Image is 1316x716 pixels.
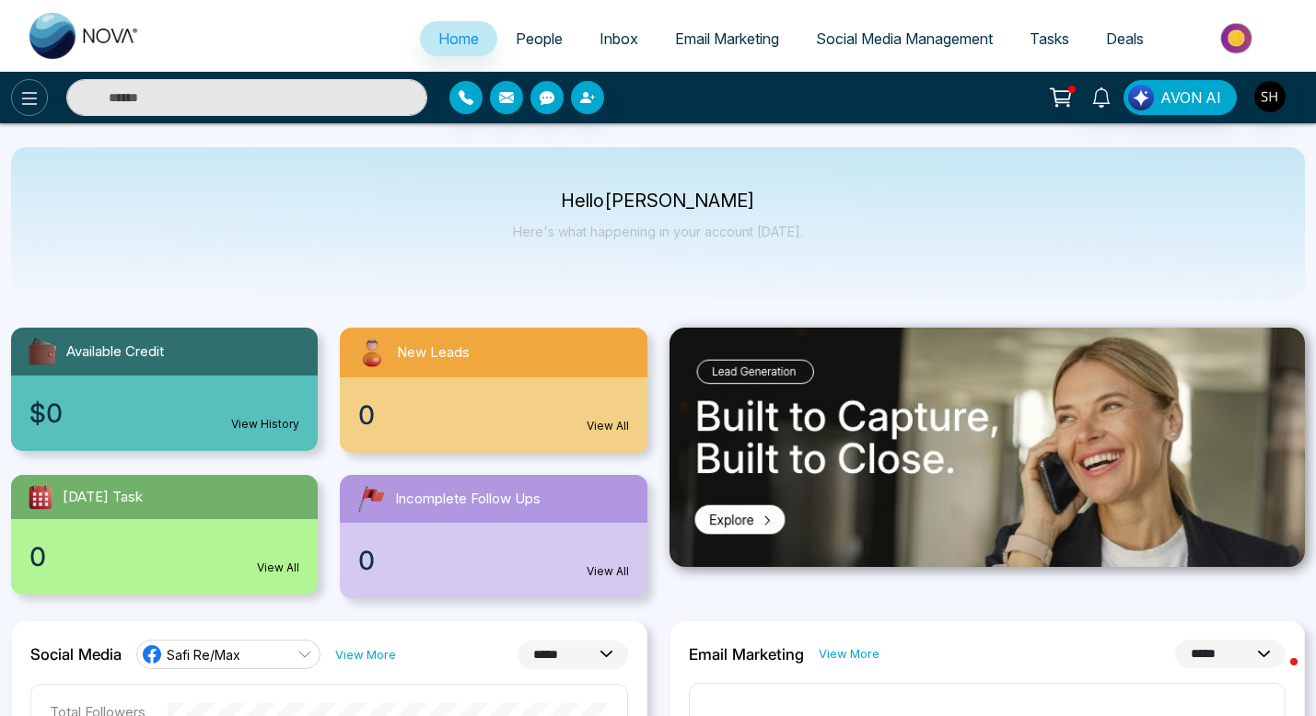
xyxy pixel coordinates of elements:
[516,29,563,48] span: People
[670,328,1306,567] img: .
[358,541,375,580] span: 0
[1160,87,1221,109] span: AVON AI
[600,29,638,48] span: Inbox
[29,394,63,433] span: $0
[1106,29,1144,48] span: Deals
[1124,80,1237,115] button: AVON AI
[29,13,140,59] img: Nova CRM Logo
[420,21,497,56] a: Home
[1253,653,1298,698] iframe: Intercom live chat
[66,341,164,363] span: Available Credit
[816,29,993,48] span: Social Media Management
[63,487,143,508] span: [DATE] Task
[819,645,879,663] a: View More
[329,475,658,598] a: Incomplete Follow Ups0View All
[29,537,46,576] span: 0
[513,193,803,209] p: Hello [PERSON_NAME]
[1254,81,1286,112] img: User Avatar
[355,482,388,515] img: followUps.svg
[438,29,479,48] span: Home
[1128,85,1154,110] img: Lead Flow
[167,646,240,664] span: Safi Re/Max
[1030,29,1069,48] span: Tasks
[329,328,658,453] a: New Leads0View All
[497,21,581,56] a: People
[395,489,541,510] span: Incomplete Follow Ups
[587,563,629,580] a: View All
[358,396,375,434] span: 0
[26,335,59,368] img: availableCredit.svg
[798,21,1011,56] a: Social Media Management
[30,645,122,664] h2: Social Media
[689,645,804,664] h2: Email Marketing
[675,29,779,48] span: Email Marketing
[587,418,629,434] a: View All
[513,224,803,239] p: Here's what happening in your account [DATE].
[657,21,798,56] a: Email Marketing
[1088,21,1162,56] a: Deals
[1171,17,1305,59] img: Market-place.gif
[26,482,55,512] img: todayTask.svg
[335,646,396,664] a: View More
[257,560,299,576] a: View All
[1011,21,1088,56] a: Tasks
[581,21,657,56] a: Inbox
[231,416,299,433] a: View History
[355,335,390,370] img: newLeads.svg
[397,342,470,364] span: New Leads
